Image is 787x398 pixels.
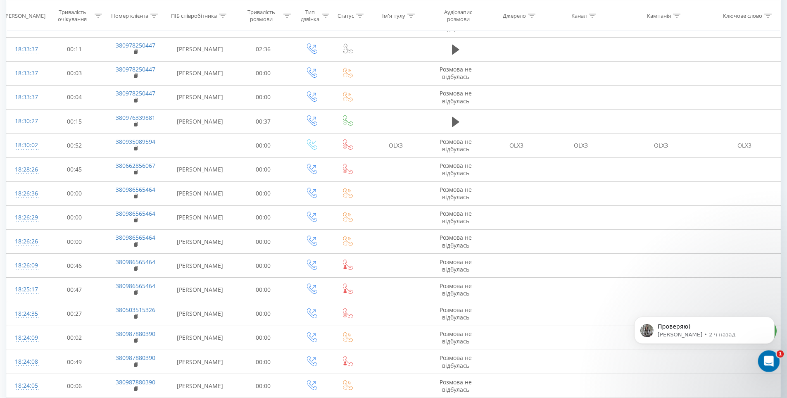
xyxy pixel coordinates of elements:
[233,350,293,374] td: 00:00
[241,9,282,23] div: Тривалість розмови
[116,330,155,338] a: 380987880390
[116,114,155,122] a: 380976339881
[440,378,472,393] span: Розмова не відбулась
[166,302,233,326] td: [PERSON_NAME]
[15,186,36,202] div: 18:26:36
[723,12,762,19] div: Ключове слово
[549,133,613,157] td: OLX3
[166,85,233,109] td: [PERSON_NAME]
[365,133,427,157] td: OLX3
[777,350,784,358] span: 1
[440,65,472,81] span: Розмова не відбулась
[116,65,155,73] a: 380978250447
[233,37,293,61] td: 02:36
[15,330,36,346] div: 18:24:09
[45,61,105,85] td: 00:03
[15,234,36,250] div: 18:26:26
[45,85,105,109] td: 00:04
[233,61,293,85] td: 00:00
[503,12,526,19] div: Джерело
[233,326,293,350] td: 00:00
[166,61,233,85] td: [PERSON_NAME]
[166,181,233,205] td: [PERSON_NAME]
[45,350,105,374] td: 00:49
[45,254,105,278] td: 00:46
[440,210,472,225] span: Розмова не відбулась
[45,110,105,133] td: 00:15
[15,89,36,105] div: 18:33:37
[440,162,472,177] span: Розмова не відбулась
[166,326,233,350] td: [PERSON_NAME]
[382,12,405,19] div: Ім'я пулу
[45,205,105,229] td: 00:00
[116,234,155,241] a: 380986565464
[233,374,293,398] td: 00:00
[440,258,472,273] span: Розмова не відбулась
[116,354,155,362] a: 380987880390
[571,12,587,19] div: Канал
[440,17,472,33] span: Розмова не відбулась
[15,378,36,394] div: 18:24:05
[166,350,233,374] td: [PERSON_NAME]
[116,89,155,97] a: 380978250447
[45,374,105,398] td: 00:06
[15,65,36,81] div: 18:33:37
[166,157,233,181] td: [PERSON_NAME]
[15,354,36,370] div: 18:24:08
[233,110,293,133] td: 00:37
[166,230,233,254] td: [PERSON_NAME]
[45,302,105,326] td: 00:27
[440,89,472,105] span: Розмова не відбулась
[440,354,472,369] span: Розмова не відбулась
[15,306,36,322] div: 18:24:35
[45,278,105,302] td: 00:47
[233,230,293,254] td: 00:00
[233,302,293,326] td: 00:00
[233,157,293,181] td: 00:00
[116,41,155,49] a: 380978250447
[709,133,780,157] td: OLX3
[45,37,105,61] td: 00:11
[45,181,105,205] td: 00:00
[166,37,233,61] td: [PERSON_NAME]
[4,12,45,19] div: [PERSON_NAME]
[484,133,549,157] td: OLX3
[116,210,155,217] a: 380986565464
[233,278,293,302] td: 00:00
[116,378,155,386] a: 380987880390
[15,41,36,57] div: 18:33:37
[45,230,105,254] td: 00:00
[434,9,482,23] div: Аудіозапис розмови
[440,234,472,249] span: Розмова не відбулась
[233,133,293,157] td: 00:00
[166,254,233,278] td: [PERSON_NAME]
[52,9,93,23] div: Тривалість очікування
[233,181,293,205] td: 00:00
[15,281,36,298] div: 18:25:17
[440,282,472,297] span: Розмова не відбулась
[116,306,155,314] a: 380503515326
[15,162,36,178] div: 18:28:26
[440,138,472,153] span: Розмова не відбулась
[116,258,155,266] a: 380986565464
[622,299,787,376] iframe: Intercom notifications сообщение
[116,162,155,169] a: 380662856067
[166,110,233,133] td: [PERSON_NAME]
[116,186,155,193] a: 380986565464
[300,9,320,23] div: Тип дзвінка
[166,278,233,302] td: [PERSON_NAME]
[647,12,671,19] div: Кампанія
[440,186,472,201] span: Розмова не відбулась
[116,282,155,290] a: 380986565464
[45,326,105,350] td: 00:02
[233,85,293,109] td: 00:00
[15,257,36,274] div: 18:26:09
[45,133,105,157] td: 00:52
[15,210,36,226] div: 18:26:29
[440,306,472,321] span: Розмова не відбулась
[440,330,472,345] span: Розмова не відбулась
